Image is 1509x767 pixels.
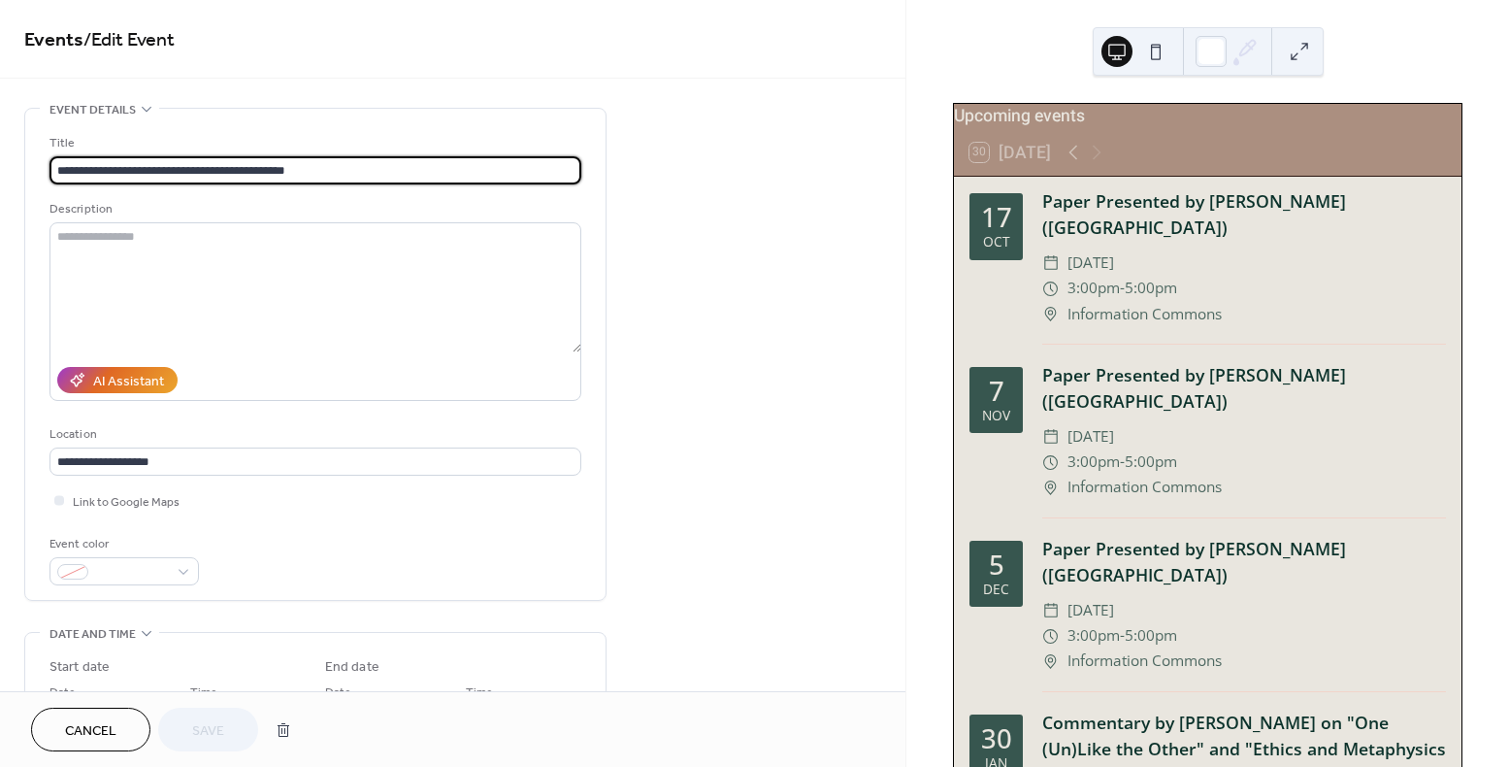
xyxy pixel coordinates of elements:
[1120,623,1125,649] span: -
[1125,276,1177,301] span: 5:00pm
[93,372,164,392] div: AI Assistant
[466,683,493,703] span: Time
[1125,450,1177,475] span: 5:00pm
[1067,276,1120,301] span: 3:00pm
[1067,623,1120,649] span: 3:00pm
[1042,450,1060,475] div: ​
[981,725,1012,752] div: 30
[73,492,180,513] span: Link to Google Maps
[1042,424,1060,450] div: ​
[57,367,178,393] button: AI Assistant
[982,409,1010,422] div: Nov
[1067,424,1114,450] span: [DATE]
[989,551,1004,579] div: 5
[1067,475,1222,500] span: Information Commons
[325,657,379,678] div: End date
[983,235,1010,249] div: Oct
[1067,250,1114,276] span: [DATE]
[49,657,110,678] div: Start date
[24,21,83,59] a: Events
[1067,302,1222,327] span: Information Commons
[1042,302,1060,327] div: ​
[954,104,1461,129] div: Upcoming events
[1042,250,1060,276] div: ​
[65,721,116,742] span: Cancel
[1042,536,1446,587] div: Paper Presented by [PERSON_NAME] ([GEOGRAPHIC_DATA])
[1067,649,1222,674] span: Information Commons
[1042,623,1060,649] div: ​
[190,683,217,703] span: Time
[1042,276,1060,301] div: ​
[1125,623,1177,649] span: 5:00pm
[989,378,1004,405] div: 7
[1042,188,1446,240] div: Paper Presented by [PERSON_NAME] ([GEOGRAPHIC_DATA])
[983,583,1009,596] div: Dec
[1120,276,1125,301] span: -
[325,683,351,703] span: Date
[49,624,136,645] span: Date and time
[1120,450,1125,475] span: -
[49,534,195,554] div: Event color
[49,424,577,445] div: Location
[49,100,136,120] span: Event details
[981,204,1012,231] div: 17
[83,21,175,59] span: / Edit Event
[1042,475,1060,500] div: ​
[49,683,76,703] span: Date
[31,708,150,751] button: Cancel
[1067,450,1120,475] span: 3:00pm
[1067,598,1114,623] span: [DATE]
[1042,362,1446,414] div: Paper Presented by [PERSON_NAME] ([GEOGRAPHIC_DATA])
[49,199,577,219] div: Description
[1042,598,1060,623] div: ​
[49,133,577,153] div: Title
[1042,649,1060,674] div: ​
